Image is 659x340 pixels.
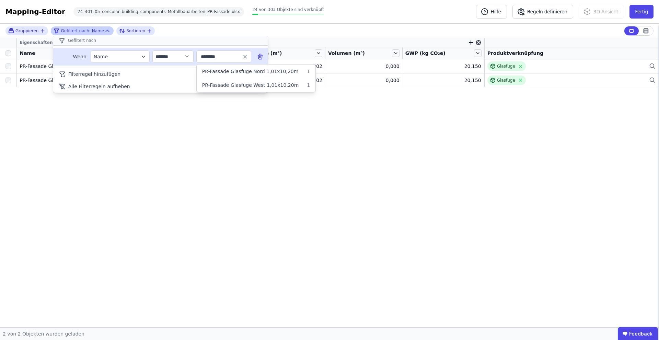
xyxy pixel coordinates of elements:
[73,7,244,16] div: 24_401_05_concular_building_components_Metallbauarbeiten_PR-Fassade.xlsx
[307,68,310,75] span: 1
[476,5,507,19] button: Hilfe
[68,83,130,90] span: Alle Filterregeln aufheben
[94,53,140,60] div: Name
[15,28,38,34] span: Gruppieren
[5,7,65,16] div: Mapping-Editor
[119,27,152,35] button: Sortieren
[8,28,45,34] button: Gruppieren
[202,68,299,75] span: PR-Fassade Glasfuge Nord 1,01x10,20m
[53,36,268,46] div: Gefiltert nach
[91,50,150,63] button: filter_by
[57,53,86,60] span: Wenn
[126,28,145,34] span: Sortieren
[252,7,324,12] span: 24 von 303 Objekte sind verknüpft
[68,71,120,78] span: Filterregel hinzufügen
[54,27,104,35] div: Name
[307,82,310,89] span: 1
[629,5,654,19] button: Fertig
[202,82,299,89] span: PR-Fassade Glasfuge West 1,01x10,20m
[579,5,624,19] button: 3D Ansicht
[61,28,90,34] span: Gefiltert nach:
[512,5,573,19] button: Regeln definieren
